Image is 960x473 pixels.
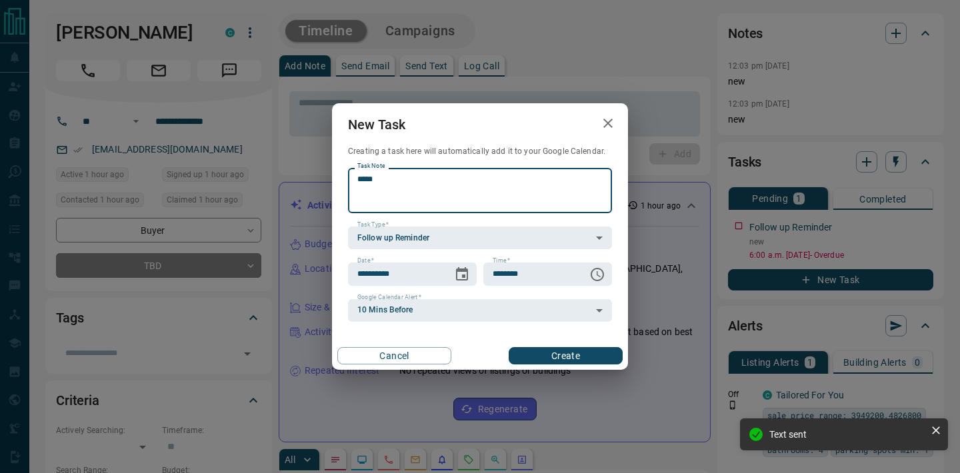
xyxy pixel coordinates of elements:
[337,347,451,364] button: Cancel
[357,293,421,302] label: Google Calendar Alert
[769,429,925,440] div: Text sent
[348,227,612,249] div: Follow up Reminder
[493,256,510,265] label: Time
[332,103,421,146] h2: New Task
[357,221,389,229] label: Task Type
[357,256,374,265] label: Date
[357,162,385,171] label: Task Note
[348,299,612,322] div: 10 Mins Before
[584,261,611,288] button: Choose time, selected time is 6:00 AM
[348,146,612,157] p: Creating a task here will automatically add it to your Google Calendar.
[509,347,623,364] button: Create
[449,261,475,288] button: Choose date, selected date is Sep 14, 2025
